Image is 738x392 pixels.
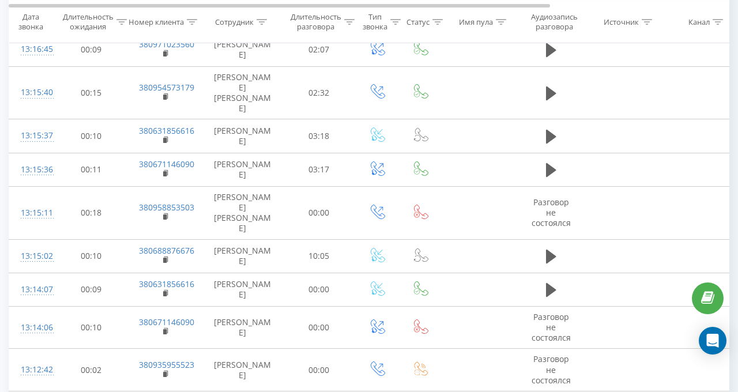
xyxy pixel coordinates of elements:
div: 13:15:11 [21,202,44,224]
div: Open Intercom Messenger [699,327,726,355]
div: Номер клиента [129,17,184,27]
div: 13:15:02 [21,245,44,267]
a: 380671146090 [139,159,194,169]
a: 380671146090 [139,316,194,327]
div: Тип звонка [363,12,387,32]
div: 13:15:40 [21,81,44,104]
a: 380688876676 [139,245,194,256]
td: [PERSON_NAME] [202,239,283,273]
a: 380971023560 [139,39,194,50]
div: Дата звонка [9,12,52,32]
td: 02:07 [283,33,355,66]
td: [PERSON_NAME] [202,306,283,349]
td: 03:18 [283,119,355,153]
div: 13:14:06 [21,316,44,339]
div: 13:15:37 [21,125,44,147]
a: 380631856616 [139,125,194,136]
div: Статус [406,17,430,27]
td: 00:10 [55,119,127,153]
span: Разговор не состоялся [532,197,571,228]
td: 00:15 [55,66,127,119]
td: 10:05 [283,239,355,273]
td: 00:10 [55,306,127,349]
div: Аудиозапись разговора [526,12,582,32]
div: Длительность ожидания [63,12,114,32]
td: [PERSON_NAME] [202,33,283,66]
div: 13:16:45 [21,38,44,61]
div: Сотрудник [215,17,254,27]
a: 380631856616 [139,278,194,289]
td: 00:09 [55,273,127,306]
td: 00:09 [55,33,127,66]
span: Разговор не состоялся [532,353,571,385]
td: 03:17 [283,153,355,186]
td: 00:00 [283,186,355,239]
div: 13:15:36 [21,159,44,181]
a: 380935955523 [139,359,194,370]
td: 00:11 [55,153,127,186]
div: 13:14:07 [21,278,44,301]
div: Длительность разговора [291,12,341,32]
td: 00:00 [283,273,355,306]
td: 02:32 [283,66,355,119]
div: 13:12:42 [21,359,44,381]
td: [PERSON_NAME] [PERSON_NAME] [202,66,283,119]
td: [PERSON_NAME] [202,273,283,306]
a: 380958853503 [139,202,194,213]
td: [PERSON_NAME] [202,153,283,186]
div: Имя пула [459,17,493,27]
td: 00:00 [283,349,355,391]
a: 380954573179 [139,82,194,93]
span: Разговор не состоялся [532,311,571,343]
td: 00:10 [55,239,127,273]
td: [PERSON_NAME] [PERSON_NAME] [202,186,283,239]
td: 00:00 [283,306,355,349]
div: Источник [604,17,639,27]
td: [PERSON_NAME] [202,119,283,153]
div: Канал [688,17,710,27]
td: [PERSON_NAME] [202,349,283,391]
td: 00:02 [55,349,127,391]
td: 00:18 [55,186,127,239]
